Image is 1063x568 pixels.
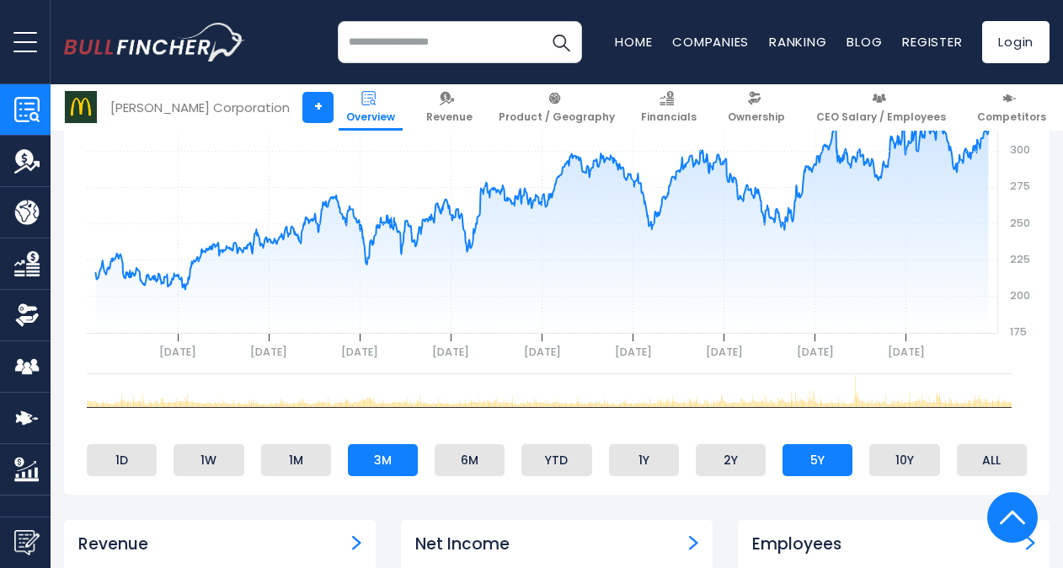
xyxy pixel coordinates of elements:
a: Employees [1026,534,1035,550]
text: [DATE] [615,345,652,359]
text: [DATE] [250,345,287,359]
text: [DATE] [797,345,834,359]
a: Register [902,33,962,51]
li: 10Y [869,444,939,476]
li: 1W [174,444,243,476]
span: Financials [641,110,697,124]
li: 3M [348,444,418,476]
a: Ownership [720,84,793,131]
text: [DATE] [706,345,743,359]
text: 300 [1010,142,1030,157]
a: CEO Salary / Employees [809,84,953,131]
li: 2Y [696,444,766,476]
span: Product / Geography [499,110,615,124]
span: Overview [346,110,395,124]
button: Search [540,21,582,63]
span: Competitors [977,110,1046,124]
text: [DATE] [432,345,469,359]
img: MCD logo [65,91,97,123]
li: 5Y [783,444,852,476]
span: Revenue [426,110,473,124]
a: Ranking [769,33,826,51]
svg: gh [78,36,1035,373]
a: Login [982,21,1050,63]
a: + [302,92,334,123]
li: 1Y [609,444,679,476]
h3: Revenue [78,534,148,555]
text: [DATE] [888,345,925,359]
text: 200 [1010,288,1030,303]
a: Home [615,33,652,51]
li: 1M [261,444,331,476]
h3: Employees [752,534,841,555]
text: [DATE] [341,345,378,359]
img: Ownership [14,303,40,328]
text: [DATE] [524,345,561,359]
text: 250 [1010,216,1030,230]
a: Competitors [970,84,1054,131]
a: Financials [633,84,704,131]
li: 6M [435,444,505,476]
a: Blog [847,33,882,51]
h3: Net Income [415,534,510,555]
li: YTD [521,444,591,476]
span: Ownership [728,110,785,124]
text: [DATE] [159,345,196,359]
li: 1D [87,444,157,476]
a: Overview [339,84,403,131]
a: Net income [689,534,698,550]
text: 225 [1010,252,1030,266]
a: Revenue [419,84,480,131]
a: Go to homepage [64,23,245,62]
a: Revenue [352,534,361,550]
li: ALL [957,444,1027,476]
a: Product / Geography [491,84,622,131]
text: 175 [1010,324,1027,339]
div: [PERSON_NAME] Corporation [110,98,290,117]
span: CEO Salary / Employees [816,110,946,124]
img: bullfincher logo [64,23,245,62]
text: 275 [1010,179,1030,193]
a: Companies [672,33,749,51]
